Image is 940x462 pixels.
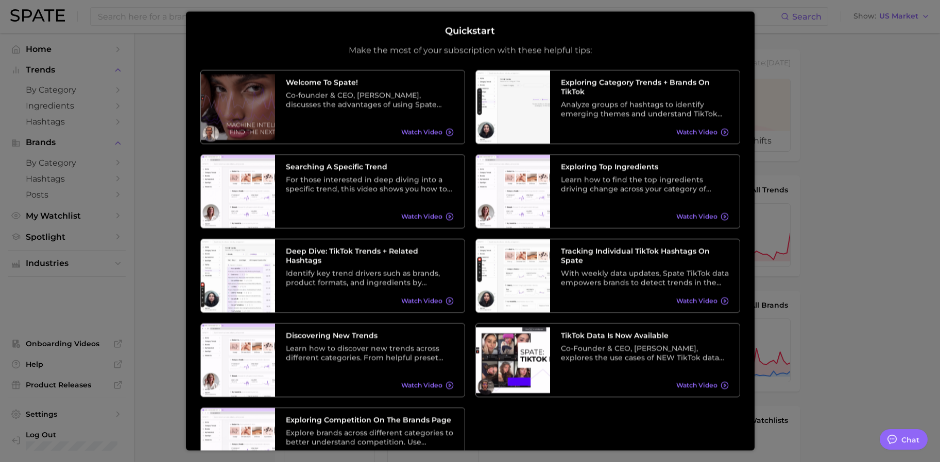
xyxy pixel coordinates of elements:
div: Learn how to find the top ingredients driving change across your category of choice. From broad c... [561,175,729,193]
h3: Tracking Individual TikTok Hashtags on Spate [561,246,729,265]
h3: Exploring Top Ingredients [561,162,729,171]
span: Watch Video [676,213,717,221]
a: Welcome to Spate!Co-founder & CEO, [PERSON_NAME], discusses the advantages of using Spate data as... [200,70,465,144]
div: With weekly data updates, Spate TikTok data empowers brands to detect trends in the earliest stag... [561,269,729,287]
a: Exploring Top IngredientsLearn how to find the top ingredients driving change across your categor... [475,154,740,228]
a: Discovering New TrendsLearn how to discover new trends across different categories. From helpful ... [200,323,465,397]
div: Identify key trend drivers such as brands, product formats, and ingredients by leveraging a categ... [286,269,454,287]
h3: Deep Dive: TikTok Trends + Related Hashtags [286,246,454,265]
span: Watch Video [676,297,717,305]
a: TikTok data is now availableCo-Founder & CEO, [PERSON_NAME], explores the use cases of NEW TikTok... [475,323,740,397]
span: Watch Video [401,213,442,221]
h3: TikTok data is now available [561,331,729,340]
a: Exploring Category Trends + Brands on TikTokAnalyze groups of hashtags to identify emerging theme... [475,70,740,144]
h3: Exploring Competition on the Brands Page [286,415,454,424]
p: Make the most of your subscription with these helpful tips: [349,45,592,56]
h3: Exploring Category Trends + Brands on TikTok [561,78,729,96]
h2: Quickstart [445,26,495,37]
div: Analyze groups of hashtags to identify emerging themes and understand TikTok trends at a higher l... [561,100,729,118]
div: For those interested in deep diving into a specific trend, this video shows you how to search tre... [286,175,454,193]
span: Watch Video [401,297,442,305]
h3: Welcome to Spate! [286,78,454,87]
a: Deep Dive: TikTok Trends + Related HashtagsIdentify key trend drivers such as brands, product for... [200,239,465,313]
div: Explore brands across different categories to better understand competition. Use different preset... [286,428,454,447]
span: Watch Video [676,129,717,136]
div: Learn how to discover new trends across different categories. From helpful preset filters to diff... [286,344,454,362]
div: Co-founder & CEO, [PERSON_NAME], discusses the advantages of using Spate data as well as its vari... [286,91,454,109]
h3: Discovering New Trends [286,331,454,340]
div: Co-Founder & CEO, [PERSON_NAME], explores the use cases of NEW TikTok data and its relationship w... [561,344,729,362]
span: Watch Video [676,382,717,389]
h3: Searching A Specific Trend [286,162,454,171]
span: Watch Video [401,382,442,389]
span: Watch Video [401,129,442,136]
a: Searching A Specific TrendFor those interested in deep diving into a specific trend, this video s... [200,154,465,228]
a: Tracking Individual TikTok Hashtags on SpateWith weekly data updates, Spate TikTok data empowers ... [475,239,740,313]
